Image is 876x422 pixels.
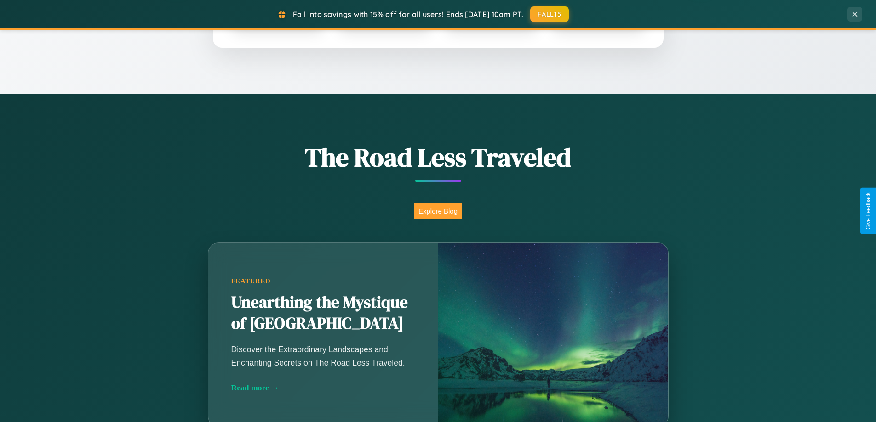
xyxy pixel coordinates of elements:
div: Read more → [231,383,415,393]
div: Featured [231,277,415,285]
p: Discover the Extraordinary Landscapes and Enchanting Secrets on The Road Less Traveled. [231,343,415,369]
h2: Unearthing the Mystique of [GEOGRAPHIC_DATA] [231,292,415,334]
h1: The Road Less Traveled [162,140,714,175]
button: Explore Blog [414,203,462,219]
span: Fall into savings with 15% off for all users! Ends [DATE] 10am PT. [293,10,523,19]
div: Give Feedback [865,192,871,230]
button: FALL15 [530,6,569,22]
